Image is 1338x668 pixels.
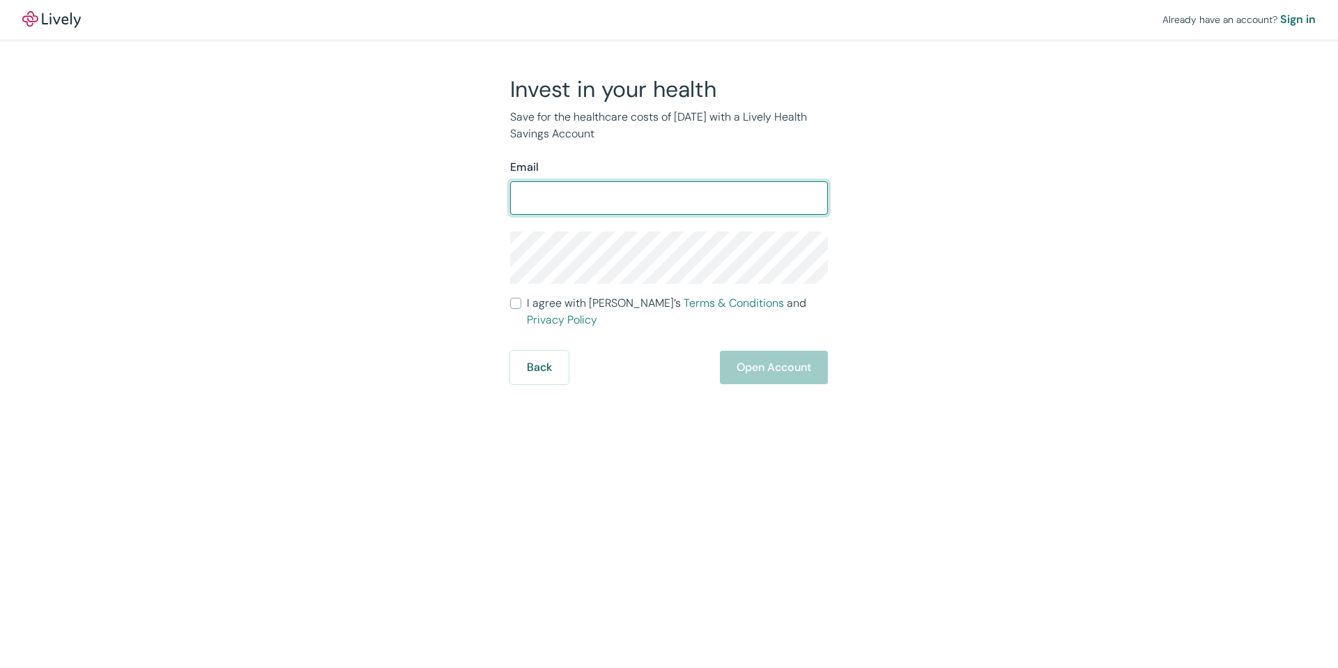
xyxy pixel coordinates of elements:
[510,109,828,142] p: Save for the healthcare costs of [DATE] with a Lively Health Savings Account
[510,351,569,384] button: Back
[1280,11,1316,28] a: Sign in
[22,11,81,28] a: LivelyLively
[527,295,828,328] span: I agree with [PERSON_NAME]’s and
[1162,11,1316,28] div: Already have an account?
[684,296,784,310] a: Terms & Conditions
[510,159,539,176] label: Email
[22,11,81,28] img: Lively
[510,75,828,103] h2: Invest in your health
[527,312,597,327] a: Privacy Policy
